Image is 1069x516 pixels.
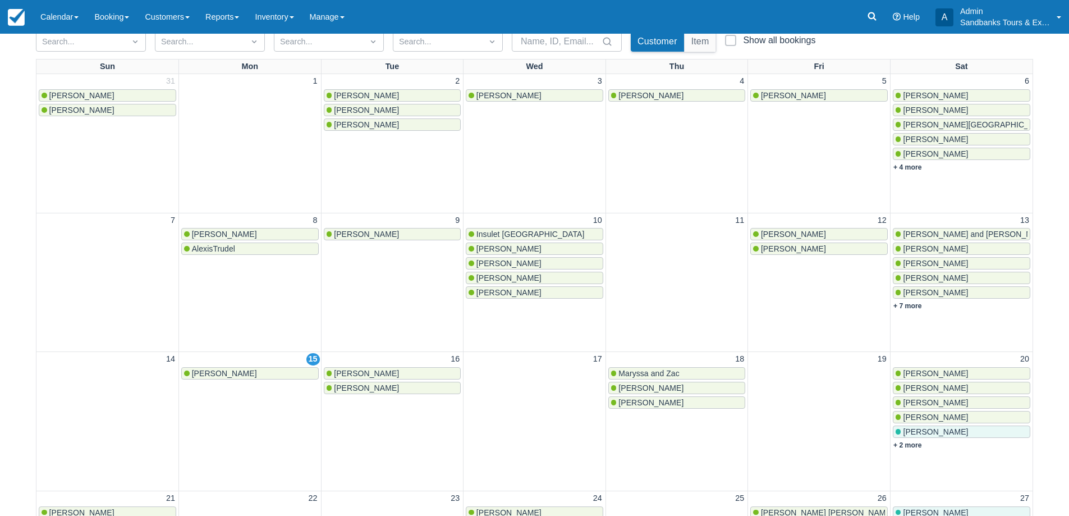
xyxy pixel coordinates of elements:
[306,353,320,366] a: 15
[324,118,461,131] a: [PERSON_NAME]
[521,31,599,52] input: Name, ID, Email...
[903,383,968,392] span: [PERSON_NAME]
[306,492,320,505] a: 22
[903,259,968,268] span: [PERSON_NAME]
[903,230,1051,239] span: [PERSON_NAME] and [PERSON_NAME]
[903,91,968,100] span: [PERSON_NAME]
[903,106,968,115] span: [PERSON_NAME]
[453,214,462,227] a: 9
[618,383,683,392] span: [PERSON_NAME]
[960,17,1050,28] p: Sandbanks Tours & Experiences
[875,492,889,505] a: 26
[334,369,399,378] span: [PERSON_NAME]
[737,75,746,88] a: 4
[448,492,462,505] a: 23
[448,353,462,366] a: 16
[903,12,920,21] span: Help
[591,492,604,505] a: 24
[811,60,826,74] a: Fri
[761,244,826,253] span: [PERSON_NAME]
[466,286,603,299] a: [PERSON_NAME]
[875,214,889,227] a: 12
[903,413,968,422] span: [PERSON_NAME]
[311,75,320,88] a: 1
[476,230,585,239] span: Insulet [GEOGRAPHIC_DATA]
[324,104,461,116] a: [PERSON_NAME]
[476,273,542,282] span: [PERSON_NAME]
[487,36,498,47] span: Dropdown icon
[240,60,261,74] a: Mon
[466,243,603,255] a: [PERSON_NAME]
[334,91,399,100] span: [PERSON_NAME]
[618,398,683,407] span: [PERSON_NAME]
[893,89,1030,102] a: [PERSON_NAME]
[591,353,604,366] a: 17
[618,369,679,378] span: Maryssa and Zac
[311,214,320,227] a: 8
[903,244,968,253] span: [PERSON_NAME]
[98,60,117,74] a: Sun
[903,120,1050,129] span: [PERSON_NAME][GEOGRAPHIC_DATA]
[893,118,1030,131] a: [PERSON_NAME][GEOGRAPHIC_DATA]
[130,36,141,47] span: Dropdown icon
[893,133,1030,145] a: [PERSON_NAME]
[334,106,399,115] span: [PERSON_NAME]
[595,75,604,88] a: 3
[476,288,542,297] span: [PERSON_NAME]
[761,91,826,100] span: [PERSON_NAME]
[960,6,1050,17] p: Admin
[893,302,922,310] a: + 7 more
[49,91,114,100] span: [PERSON_NAME]
[953,60,970,74] a: Sat
[685,31,716,52] button: Item
[903,369,968,378] span: [PERSON_NAME]
[893,228,1030,240] a: [PERSON_NAME] and [PERSON_NAME]
[893,367,1030,380] a: [PERSON_NAME]
[903,149,968,158] span: [PERSON_NAME]
[880,75,889,88] a: 5
[334,383,399,392] span: [PERSON_NAME]
[608,396,746,409] a: [PERSON_NAME]
[192,230,257,239] span: [PERSON_NAME]
[935,8,953,26] div: A
[893,243,1030,255] a: [PERSON_NAME]
[324,382,461,394] a: [PERSON_NAME]
[383,60,402,74] a: Tue
[324,228,461,240] a: [PERSON_NAME]
[476,259,542,268] span: [PERSON_NAME]
[324,89,461,102] a: [PERSON_NAME]
[893,396,1030,409] a: [PERSON_NAME]
[181,367,319,380] a: [PERSON_NAME]
[1022,75,1031,88] a: 6
[524,60,545,74] a: Wed
[334,230,399,239] span: [PERSON_NAME]
[893,411,1030,423] a: [PERSON_NAME]
[893,104,1030,116] a: [PERSON_NAME]
[466,257,603,270] a: [PERSON_NAME]
[903,135,968,144] span: [PERSON_NAME]
[164,75,177,88] a: 31
[591,214,604,227] a: 10
[181,228,319,240] a: [PERSON_NAME]
[893,163,922,171] a: + 4 more
[903,398,968,407] span: [PERSON_NAME]
[368,36,379,47] span: Dropdown icon
[453,75,462,88] a: 2
[608,367,746,380] a: Maryssa and Zac
[1018,214,1031,227] a: 13
[761,230,826,239] span: [PERSON_NAME]
[750,228,888,240] a: [PERSON_NAME]
[893,148,1030,160] a: [PERSON_NAME]
[192,244,235,253] span: AlexisTrudel
[49,106,114,115] span: [PERSON_NAME]
[164,492,177,505] a: 21
[1018,492,1031,505] a: 27
[476,91,542,100] span: [PERSON_NAME]
[875,353,889,366] a: 19
[618,91,683,100] span: [PERSON_NAME]
[893,426,1030,438] a: [PERSON_NAME]
[903,273,968,282] span: [PERSON_NAME]
[164,353,177,366] a: 14
[466,228,603,240] a: Insulet [GEOGRAPHIC_DATA]
[903,427,968,436] span: [PERSON_NAME]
